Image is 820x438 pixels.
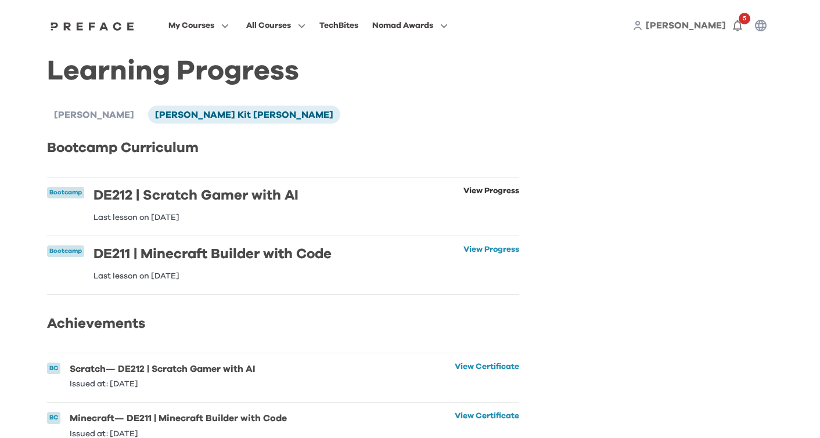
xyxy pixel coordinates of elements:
[165,18,232,33] button: My Courses
[463,245,519,280] a: View Progress
[93,272,332,280] p: Last lesson on [DATE]
[93,213,298,222] p: Last lesson on [DATE]
[369,18,451,33] button: Nomad Awards
[155,110,333,120] span: [PERSON_NAME] Kit [PERSON_NAME]
[726,14,749,37] button: 5
[49,364,58,374] p: BC
[455,412,519,437] a: View Certificate
[47,137,519,158] h2: Bootcamp Curriculum
[243,18,309,33] button: All Courses
[70,430,287,438] p: Issued at: [DATE]
[93,187,298,204] h6: DE212 | Scratch Gamer with AI
[246,19,291,32] span: All Courses
[48,21,137,30] a: Preface Logo
[739,13,750,24] span: 5
[455,363,519,388] a: View Certificate
[54,110,134,120] span: [PERSON_NAME]
[646,19,726,32] a: [PERSON_NAME]
[70,380,255,388] p: Issued at: [DATE]
[319,19,358,32] div: TechBites
[646,21,726,30] span: [PERSON_NAME]
[70,363,255,375] h6: Scratch — DE212 | Scratch Gamer with AI
[463,187,519,222] a: View Progress
[47,65,519,78] h1: Learning Progress
[70,412,287,425] h6: Minecraft — DE211 | Minecraft Builder with Code
[49,413,58,423] p: BC
[372,19,433,32] span: Nomad Awards
[47,313,519,334] h2: Achievements
[48,21,137,31] img: Preface Logo
[49,188,82,198] p: Bootcamp
[93,245,332,263] h6: DE211 | Minecraft Builder with Code
[49,247,82,256] p: Bootcamp
[168,19,214,32] span: My Courses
